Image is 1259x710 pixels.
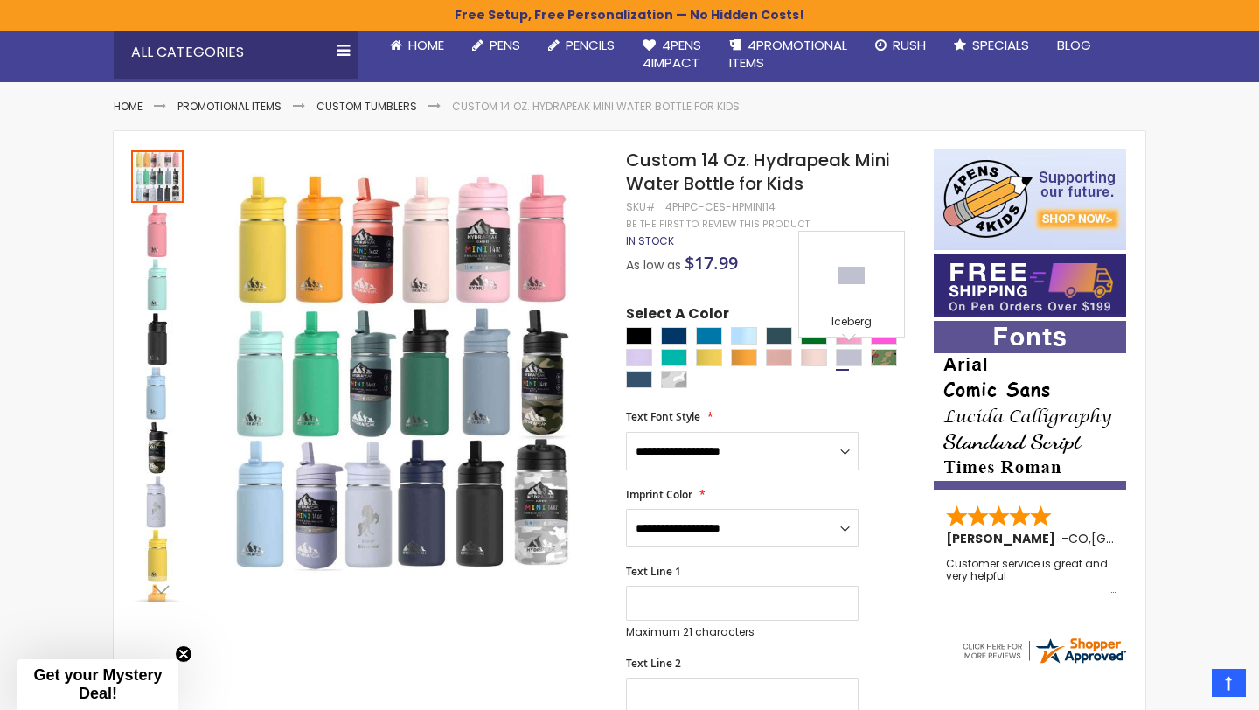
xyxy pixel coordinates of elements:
img: font-personalization-examples [934,321,1126,490]
span: As low as [626,256,681,274]
div: Forest Green [766,327,792,345]
a: Custom Tumblers [316,99,417,114]
img: Custom 14 Oz. Hydrapeak Mini Water Bottle for Kids [203,174,602,574]
a: Rush [861,26,940,65]
div: Custom 14 Oz. Hydrapeak Mini Water Bottle for Kids [131,203,185,257]
button: Close teaser [175,645,192,663]
div: Storm [626,371,652,388]
div: Teal [661,349,687,366]
div: Custom 14 Oz. Hydrapeak Mini Water Bottle for Kids [131,365,185,420]
div: Cloud [731,327,757,345]
strong: SKU [626,199,658,214]
span: 4PROMOTIONAL ITEMS [729,36,847,72]
div: All Categories [114,26,358,79]
span: - , [1061,530,1220,547]
span: CO [1068,530,1089,547]
span: Rush [893,36,926,54]
div: White Camo [661,371,687,388]
div: Custom 14 Oz. Hydrapeak Mini Water Bottle for Kids [131,149,185,203]
div: Iceberg [836,349,862,366]
div: Peach [766,349,792,366]
span: Text Line 2 [626,656,681,671]
div: Aqua [696,327,722,345]
img: Free shipping on orders over $199 [934,254,1126,317]
div: Get your Mystery Deal!Close teaser [17,659,178,710]
span: Pencils [566,36,615,54]
a: Pencils [534,26,629,65]
span: $17.99 [685,251,738,275]
div: Next [131,576,184,602]
img: Custom 14 Oz. Hydrapeak Mini Water Bottle for Kids [131,259,184,311]
span: [GEOGRAPHIC_DATA] [1091,530,1220,547]
span: Imprint Color [626,487,692,502]
div: Orchid [626,349,652,366]
div: Camouflage [871,349,897,366]
div: Custom 14 Oz. Hydrapeak Mini Water Bottle for Kids [131,420,185,474]
div: Custom 14 Oz. Hydrapeak Mini Water Bottle for Kids [131,528,185,582]
div: 4PHPC-CES-HPMINI14 [665,200,776,214]
span: Specials [972,36,1029,54]
img: 4pens 4 kids [934,149,1126,250]
span: Text Line 1 [626,564,681,579]
span: 4Pens 4impact [643,36,701,72]
span: Text Font Style [626,409,700,424]
div: Navy Blue [661,327,687,345]
a: Pens [458,26,534,65]
div: Iceberg [803,315,900,332]
p: Maximum 21 characters [626,625,859,639]
span: Pens [490,36,520,54]
div: Customer service is great and very helpful [946,558,1116,595]
a: 4Pens4impact [629,26,715,83]
img: Custom 14 Oz. Hydrapeak Mini Water Bottle for Kids [131,530,184,582]
div: Custom 14 Oz. Hydrapeak Mini Water Bottle for Kids [131,257,185,311]
span: [PERSON_NAME] [946,530,1061,547]
img: Custom 14 Oz. Hydrapeak Mini Water Bottle for Kids [131,313,184,365]
div: Seashell [801,349,827,366]
a: Blog [1043,26,1105,65]
span: Get your Mystery Deal! [33,666,162,702]
div: Black [626,327,652,345]
div: Lemon Yellow [696,349,722,366]
div: Availability [626,234,674,248]
img: Custom 14 Oz. Hydrapeak Mini Water Bottle for Kids [131,476,184,528]
a: 4PROMOTIONALITEMS [715,26,861,83]
a: 4pens.com certificate URL [960,655,1128,670]
span: Blog [1057,36,1091,54]
img: 4pens.com widget logo [960,635,1128,666]
a: Promotional Items [177,99,282,114]
img: Custom 14 Oz. Hydrapeak Mini Water Bottle for Kids [131,421,184,474]
li: Custom 14 Oz. Hydrapeak Mini Water Bottle for Kids [452,100,740,114]
span: Custom 14 Oz. Hydrapeak Mini Water Bottle for Kids [626,148,890,196]
a: Specials [940,26,1043,65]
span: Home [408,36,444,54]
div: Custom 14 Oz. Hydrapeak Mini Water Bottle for Kids [131,311,185,365]
span: In stock [626,233,674,248]
img: Custom 14 Oz. Hydrapeak Mini Water Bottle for Kids [131,205,184,257]
div: Mango Yellow [731,349,757,366]
a: Home [114,99,143,114]
a: Top [1212,669,1246,697]
a: Home [376,26,458,65]
a: Be the first to review this product [626,218,810,231]
span: Select A Color [626,304,729,328]
img: Custom 14 Oz. Hydrapeak Mini Water Bottle for Kids [131,367,184,420]
div: Custom 14 Oz. Hydrapeak Mini Water Bottle for Kids [131,474,185,528]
